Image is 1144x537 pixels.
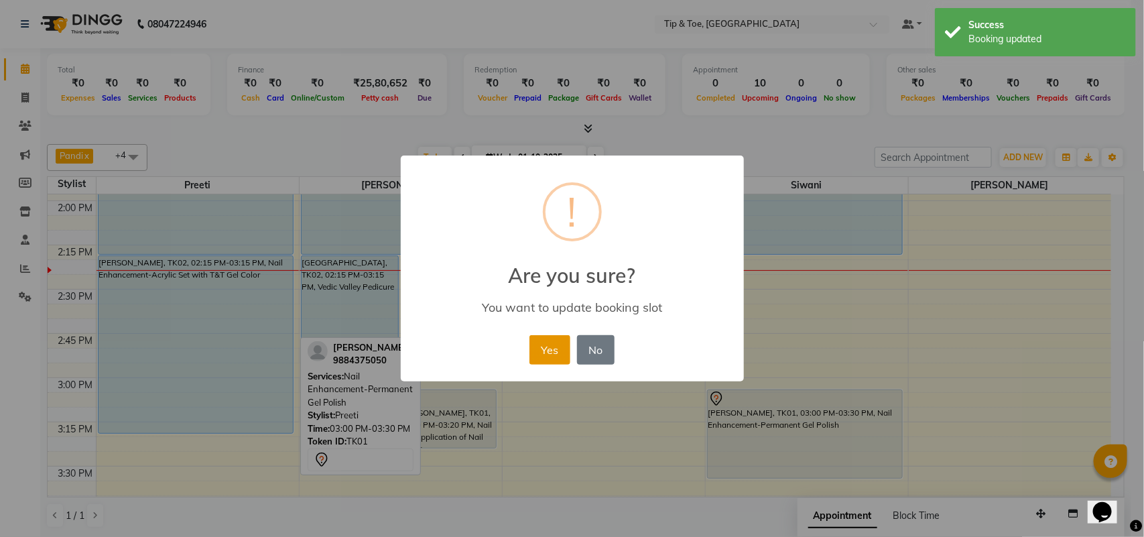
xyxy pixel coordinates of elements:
button: No [577,335,615,365]
h2: Are you sure? [401,247,744,288]
div: You want to update booking slot [420,300,724,315]
div: Success [968,18,1126,32]
button: Yes [529,335,570,365]
div: Booking updated [968,32,1126,46]
div: ! [568,185,577,239]
iframe: chat widget [1088,483,1131,524]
